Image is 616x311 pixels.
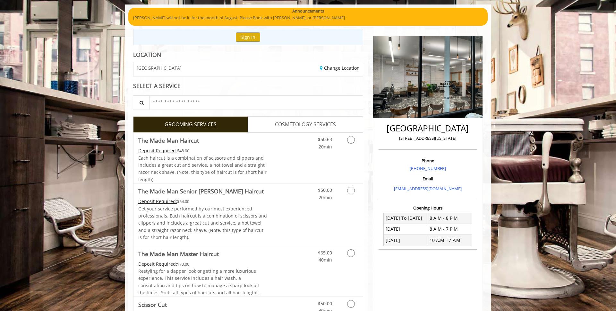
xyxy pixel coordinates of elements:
[133,51,161,58] b: LOCATION
[138,136,199,145] b: The Made Man Haircut
[318,187,332,193] span: $50.00
[138,198,177,204] span: This service needs some Advance to be paid before we block your appointment
[165,120,217,129] span: GROOMING SERVICES
[138,268,260,296] span: Restyling for a dapper look or getting a more luxurious experience. This service includes a hair ...
[380,176,475,181] h3: Email
[318,136,332,142] span: $50.63
[138,249,219,258] b: The Made Man Master Haircut
[319,257,332,263] span: 40min
[138,205,267,241] p: Get your service performed by our most experienced professionals. Each haircut is a combination o...
[319,194,332,200] span: 20min
[384,235,428,246] td: [DATE]
[318,250,332,256] span: $65.00
[133,14,483,21] p: [PERSON_NAME] will not be in for the month of August. Please Book with [PERSON_NAME], or [PERSON_...
[137,66,182,70] span: [GEOGRAPHIC_DATA]
[318,300,332,307] span: $50.00
[428,224,472,235] td: 8 A.M - 7 P.M
[133,83,363,89] div: SELECT A SERVICE
[380,135,475,142] p: [STREET_ADDRESS][US_STATE]
[319,144,332,150] span: 20min
[138,155,267,182] span: Each haircut is a combination of scissors and clippers and includes a great cut and service, a ho...
[138,261,267,268] div: $70.00
[384,224,428,235] td: [DATE]
[138,187,264,196] b: The Made Man Senior [PERSON_NAME] Haircut
[236,32,260,42] button: Sign In
[133,95,150,110] button: Service Search
[410,165,446,171] a: [PHONE_NUMBER]
[138,147,177,154] span: This service needs some Advance to be paid before we block your appointment
[138,147,267,154] div: $48.00
[428,213,472,224] td: 8 A.M - 8 P.M
[380,124,475,133] h2: [GEOGRAPHIC_DATA]
[379,206,477,210] h3: Opening Hours
[138,261,177,267] span: This service needs some Advance to be paid before we block your appointment
[292,8,324,14] b: Announcements
[394,186,462,191] a: [EMAIL_ADDRESS][DOMAIN_NAME]
[384,213,428,224] td: [DATE] To [DATE]
[320,65,360,71] a: Change Location
[138,198,267,205] div: $54.00
[138,300,167,309] b: Scissor Cut
[275,120,336,129] span: COSMETOLOGY SERVICES
[380,158,475,163] h3: Phone
[428,235,472,246] td: 10 A.M - 7 P.M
